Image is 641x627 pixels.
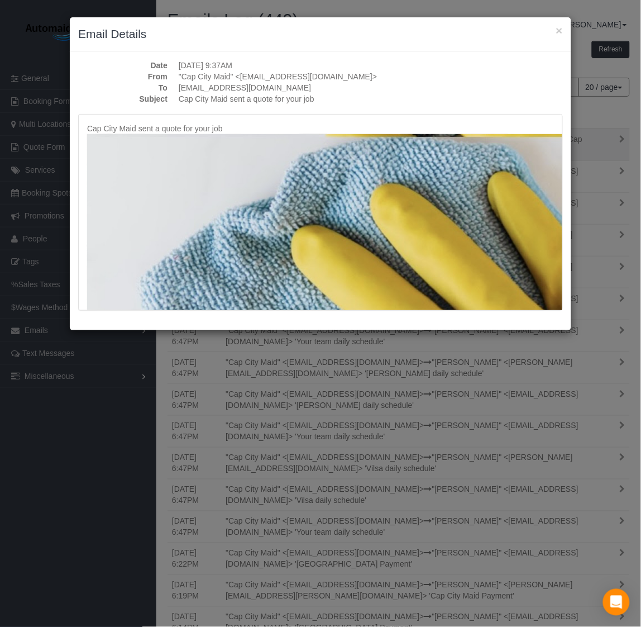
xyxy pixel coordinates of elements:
dd: [DATE] 9:37AM [179,60,563,71]
sui-modal: Email Details [70,17,571,330]
div: Open Intercom Messenger [603,589,630,616]
dt: Date [78,60,168,71]
button: × [556,25,563,36]
dd: [EMAIL_ADDRESS][DOMAIN_NAME] [179,82,563,93]
dd: Cap City Maid sent a quote for your job [179,93,563,104]
dt: To [78,82,168,93]
span: Cap City Maid sent a quote for your job [87,124,223,133]
dt: Subject [78,93,168,104]
dd: "Cap City Maid" <[EMAIL_ADDRESS][DOMAIN_NAME]> [179,71,563,82]
h3: Email Details [78,26,563,42]
dt: From [78,71,168,82]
